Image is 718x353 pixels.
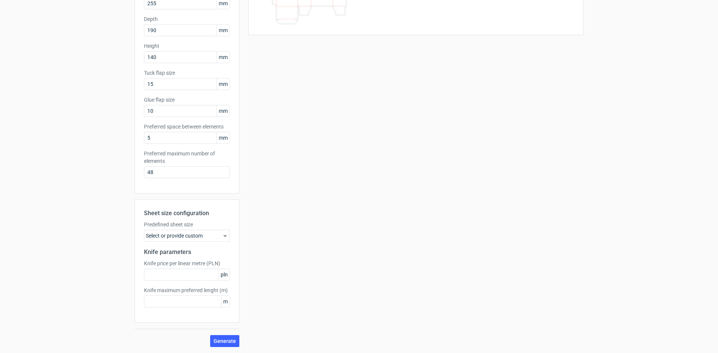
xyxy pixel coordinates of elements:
span: Generate [214,338,236,344]
span: mm [217,52,230,63]
span: pln [218,269,230,280]
label: Depth [144,15,230,23]
span: mm [217,132,230,143]
h2: Sheet size configuration [144,209,230,218]
label: Knife maximum preferred lenght (m) [144,287,230,294]
label: Height [144,42,230,50]
label: Knife price per linear metre (PLN) [144,260,230,267]
span: mm [217,25,230,36]
label: Preferred space between elements [144,123,230,130]
div: Select or provide custom [144,230,230,242]
h2: Knife parameters [144,248,230,257]
label: Preferred maximum number of elements [144,150,230,165]
label: Tuck flap size [144,69,230,77]
span: mm [217,105,230,117]
span: m [221,296,230,307]
label: Predefined sheet size [144,221,230,228]
label: Glue flap size [144,96,230,103]
button: Generate [210,335,239,347]
span: mm [217,78,230,90]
